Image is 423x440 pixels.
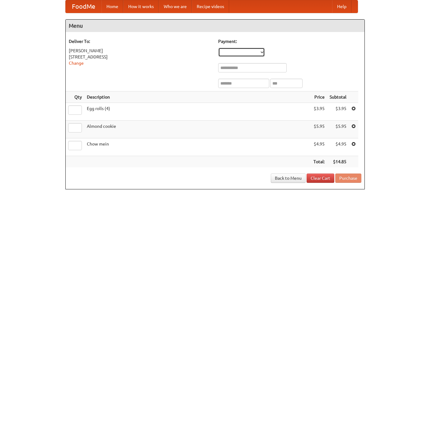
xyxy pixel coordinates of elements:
td: $5.95 [311,121,327,138]
button: Purchase [335,174,361,183]
td: Chow mein [84,138,311,156]
td: Almond cookie [84,121,311,138]
a: Change [69,61,84,66]
h4: Menu [66,20,364,32]
div: [PERSON_NAME] [69,48,212,54]
th: $14.85 [327,156,349,168]
a: Back to Menu [271,174,306,183]
a: How it works [123,0,159,13]
a: Recipe videos [192,0,229,13]
a: Home [101,0,123,13]
td: Egg rolls (4) [84,103,311,121]
a: FoodMe [66,0,101,13]
div: [STREET_ADDRESS] [69,54,212,60]
th: Subtotal [327,91,349,103]
td: $3.95 [311,103,327,121]
a: Help [332,0,351,13]
a: Who we are [159,0,192,13]
th: Description [84,91,311,103]
td: $3.95 [327,103,349,121]
th: Total: [311,156,327,168]
th: Price [311,91,327,103]
th: Qty [66,91,84,103]
td: $4.95 [327,138,349,156]
h5: Deliver To: [69,38,212,44]
td: $5.95 [327,121,349,138]
h5: Payment: [218,38,361,44]
td: $4.95 [311,138,327,156]
a: Clear Cart [307,174,334,183]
